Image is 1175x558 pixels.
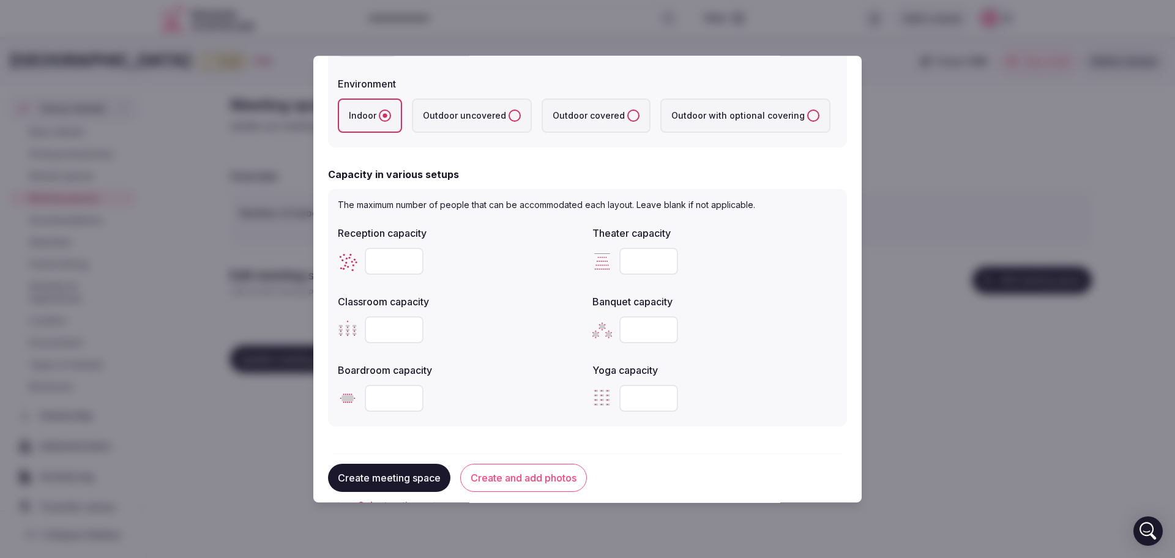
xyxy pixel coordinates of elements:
label: Indoor [338,99,402,133]
h2: Capacity in various setups [328,167,459,182]
label: Boardroom capacity [338,365,583,375]
button: Outdoor covered [627,110,640,122]
label: Classroom capacity [338,297,583,307]
button: Outdoor with optional covering [807,110,819,122]
label: Reception capacity [338,228,583,238]
label: Banquet capacity [592,297,837,307]
button: Create and add photos [460,464,587,493]
label: Theater capacity [592,228,837,238]
p: The maximum number of people that can be accommodated each layout. Leave blank if not applicable. [338,199,837,211]
label: Environment [338,79,837,89]
label: Outdoor uncovered [412,99,532,133]
button: Outdoor uncovered [509,110,521,122]
label: Outdoor covered [542,99,651,133]
label: Outdoor with optional covering [660,99,830,133]
label: Yoga capacity [592,365,837,375]
button: Indoor [379,110,391,122]
button: Create meeting space [328,464,450,493]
